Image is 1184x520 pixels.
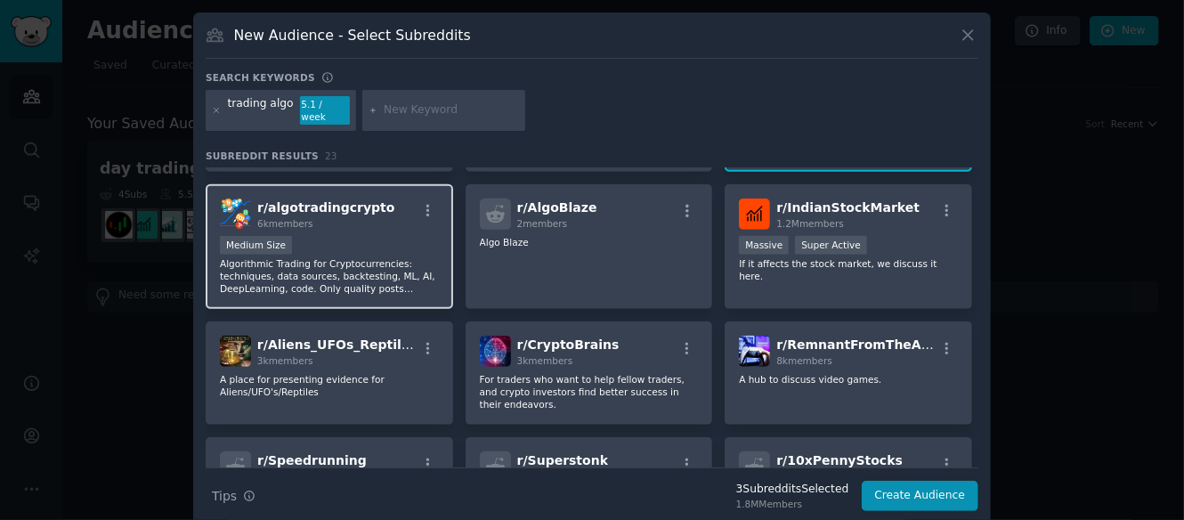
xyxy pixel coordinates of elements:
[220,336,251,367] img: Aliens_UFOs_Reptiles
[480,336,511,367] img: CryptoBrains
[736,498,849,510] div: 1.8M Members
[776,337,953,352] span: r/ RemnantFromTheAshes
[206,481,262,512] button: Tips
[325,150,337,161] span: 23
[300,96,350,125] div: 5.1 / week
[220,236,292,255] div: Medium Size
[739,257,958,282] p: If it affects the stock market, we discuss it here.
[736,482,849,498] div: 3 Subreddit s Selected
[517,218,568,229] span: 2 members
[257,200,394,215] span: r/ algotradingcrypto
[206,150,319,162] span: Subreddit Results
[517,453,608,467] span: r/ Superstonk
[220,257,439,295] p: Algorithmic Trading for Cryptocurrencies: techniques, data sources, backtesting, ML, AI, DeepLear...
[739,336,770,367] img: RemnantFromTheAshes
[228,96,294,125] div: trading algo
[776,355,832,366] span: 8k members
[384,102,519,118] input: New Keyword
[517,355,573,366] span: 3k members
[776,200,920,215] span: r/ IndianStockMarket
[776,453,903,467] span: r/ 10xPennyStocks
[220,199,251,230] img: algotradingcrypto
[220,373,439,398] p: A place for presenting evidence for Aliens/UFO's/Reptiles
[212,487,237,506] span: Tips
[739,199,770,230] img: IndianStockMarket
[257,355,313,366] span: 3k members
[862,481,979,511] button: Create Audience
[480,373,699,410] p: For traders who want to help fellow traders, and crypto investors find better success in their en...
[257,218,313,229] span: 6k members
[234,26,471,45] h3: New Audience - Select Subreddits
[517,200,597,215] span: r/ AlgoBlaze
[776,218,844,229] span: 1.2M members
[795,236,867,255] div: Super Active
[257,453,367,467] span: r/ Speedrunning
[739,236,789,255] div: Massive
[739,373,958,386] p: A hub to discuss video games.
[517,337,620,352] span: r/ CryptoBrains
[480,236,699,248] p: Algo Blaze
[257,337,418,352] span: r/ Aliens_UFOs_Reptiles
[206,71,315,84] h3: Search keywords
